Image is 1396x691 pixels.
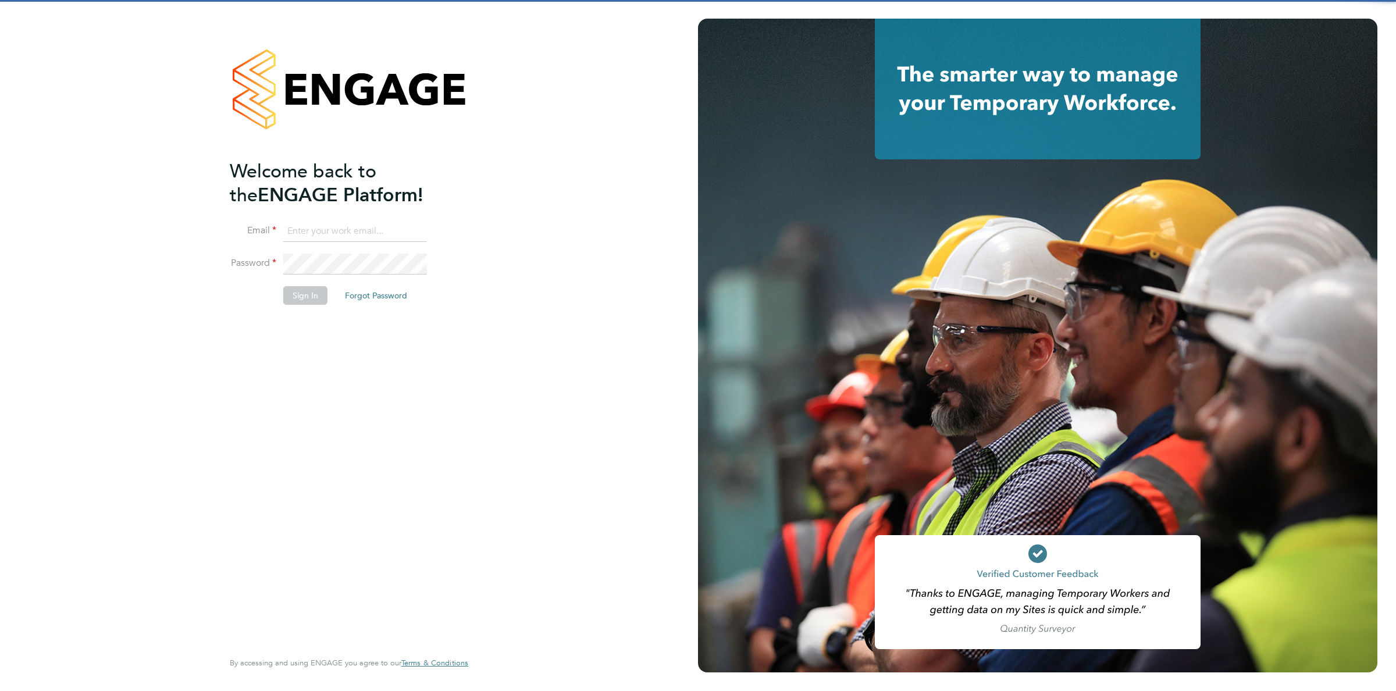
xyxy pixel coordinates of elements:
h2: ENGAGE Platform! [230,159,457,207]
span: Welcome back to the [230,160,376,206]
button: Sign In [283,286,327,305]
span: By accessing and using ENGAGE you agree to our [230,658,468,668]
button: Forgot Password [336,286,416,305]
a: Terms & Conditions [401,658,468,668]
label: Password [230,257,276,269]
input: Enter your work email... [283,221,427,242]
label: Email [230,225,276,237]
